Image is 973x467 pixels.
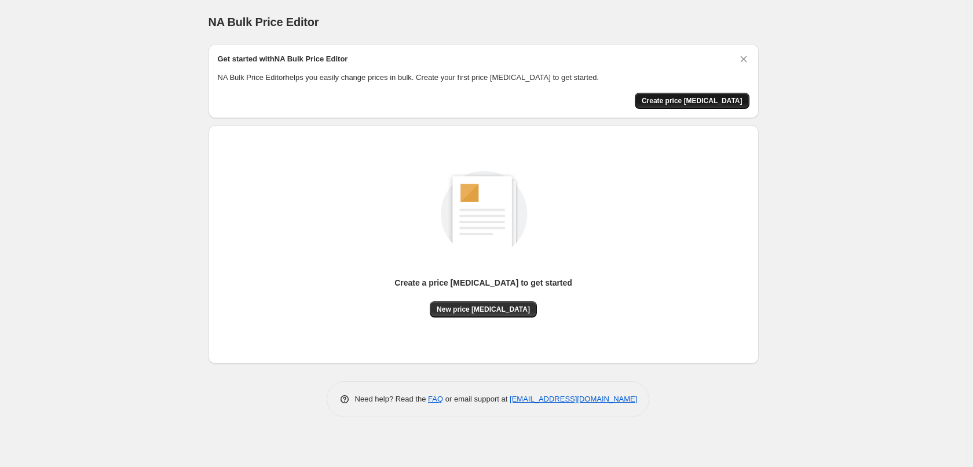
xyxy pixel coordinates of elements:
button: New price [MEDICAL_DATA] [430,301,537,318]
h2: Get started with NA Bulk Price Editor [218,53,348,65]
p: NA Bulk Price Editor helps you easily change prices in bulk. Create your first price [MEDICAL_DAT... [218,72,749,83]
p: Create a price [MEDICAL_DATA] to get started [394,277,572,289]
a: FAQ [428,395,443,403]
button: Create price change job [635,93,749,109]
span: Need help? Read the [355,395,429,403]
span: NA Bulk Price Editor [209,16,319,28]
button: Dismiss card [738,53,749,65]
span: Create price [MEDICAL_DATA] [642,96,742,105]
span: or email support at [443,395,510,403]
a: [EMAIL_ADDRESS][DOMAIN_NAME] [510,395,637,403]
span: New price [MEDICAL_DATA] [437,305,530,314]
